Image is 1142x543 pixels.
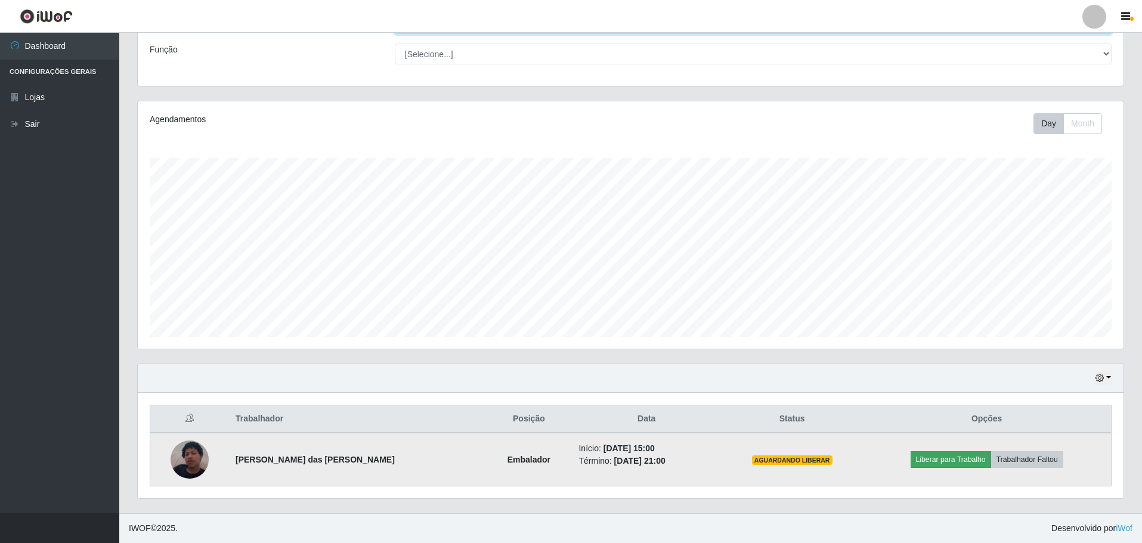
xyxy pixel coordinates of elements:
th: Posição [486,405,571,433]
img: 1754593825546.jpeg [171,426,209,494]
button: Trabalhador Faltou [991,451,1063,468]
th: Opções [862,405,1111,433]
span: © 2025 . [129,522,178,535]
span: AGUARDANDO LIBERAR [752,455,832,465]
span: Desenvolvido por [1051,522,1132,535]
button: Liberar para Trabalho [911,451,991,468]
strong: [PERSON_NAME] das [PERSON_NAME] [236,455,395,464]
button: Month [1063,113,1102,134]
span: IWOF [129,523,151,533]
img: CoreUI Logo [20,9,73,24]
time: [DATE] 15:00 [604,443,655,453]
label: Função [150,44,178,56]
time: [DATE] 21:00 [614,456,666,466]
div: Agendamentos [150,113,540,126]
a: iWof [1116,523,1132,533]
li: Término: [578,455,714,467]
div: First group [1033,113,1102,134]
th: Data [571,405,722,433]
th: Trabalhador [228,405,486,433]
li: Início: [578,442,714,455]
th: Status [722,405,862,433]
button: Day [1033,113,1064,134]
strong: Embalador [507,455,550,464]
div: Toolbar with button groups [1033,113,1112,134]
